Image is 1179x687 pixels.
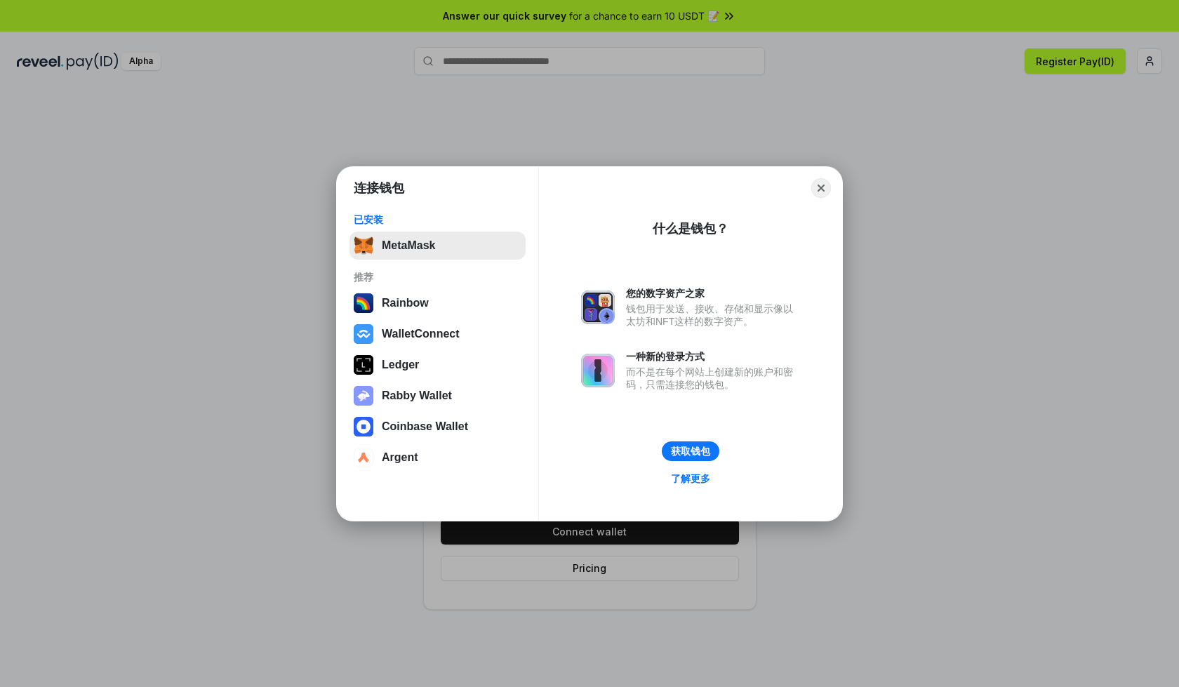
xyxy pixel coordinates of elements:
[671,445,710,458] div: 获取钱包
[349,413,526,441] button: Coinbase Wallet
[382,389,452,402] div: Rabby Wallet
[671,472,710,485] div: 了解更多
[662,469,719,488] a: 了解更多
[349,232,526,260] button: MetaMask
[581,354,615,387] img: svg+xml,%3Csvg%20xmlns%3D%22http%3A%2F%2Fwww.w3.org%2F2000%2Fsvg%22%20fill%3D%22none%22%20viewBox...
[354,271,521,284] div: 推荐
[811,178,831,198] button: Close
[354,386,373,406] img: svg+xml,%3Csvg%20xmlns%3D%22http%3A%2F%2Fwww.w3.org%2F2000%2Fsvg%22%20fill%3D%22none%22%20viewBox...
[349,320,526,348] button: WalletConnect
[626,287,800,300] div: 您的数字资产之家
[626,366,800,391] div: 而不是在每个网站上创建新的账户和密码，只需连接您的钱包。
[581,291,615,324] img: svg+xml,%3Csvg%20xmlns%3D%22http%3A%2F%2Fwww.w3.org%2F2000%2Fsvg%22%20fill%3D%22none%22%20viewBox...
[382,297,429,309] div: Rainbow
[653,220,728,237] div: 什么是钱包？
[354,213,521,226] div: 已安装
[349,443,526,472] button: Argent
[382,420,468,433] div: Coinbase Wallet
[382,451,418,464] div: Argent
[349,382,526,410] button: Rabby Wallet
[382,239,435,252] div: MetaMask
[354,180,404,196] h1: 连接钱包
[349,351,526,379] button: Ledger
[354,448,373,467] img: svg+xml,%3Csvg%20width%3D%2228%22%20height%3D%2228%22%20viewBox%3D%220%200%2028%2028%22%20fill%3D...
[662,441,719,461] button: 获取钱包
[354,324,373,344] img: svg+xml,%3Csvg%20width%3D%2228%22%20height%3D%2228%22%20viewBox%3D%220%200%2028%2028%22%20fill%3D...
[382,359,419,371] div: Ledger
[382,328,460,340] div: WalletConnect
[354,293,373,313] img: svg+xml,%3Csvg%20width%3D%22120%22%20height%3D%22120%22%20viewBox%3D%220%200%20120%20120%22%20fil...
[354,236,373,255] img: svg+xml,%3Csvg%20fill%3D%22none%22%20height%3D%2233%22%20viewBox%3D%220%200%2035%2033%22%20width%...
[354,355,373,375] img: svg+xml,%3Csvg%20xmlns%3D%22http%3A%2F%2Fwww.w3.org%2F2000%2Fsvg%22%20width%3D%2228%22%20height%3...
[626,350,800,363] div: 一种新的登录方式
[626,302,800,328] div: 钱包用于发送、接收、存储和显示像以太坊和NFT这样的数字资产。
[354,417,373,436] img: svg+xml,%3Csvg%20width%3D%2228%22%20height%3D%2228%22%20viewBox%3D%220%200%2028%2028%22%20fill%3D...
[349,289,526,317] button: Rainbow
